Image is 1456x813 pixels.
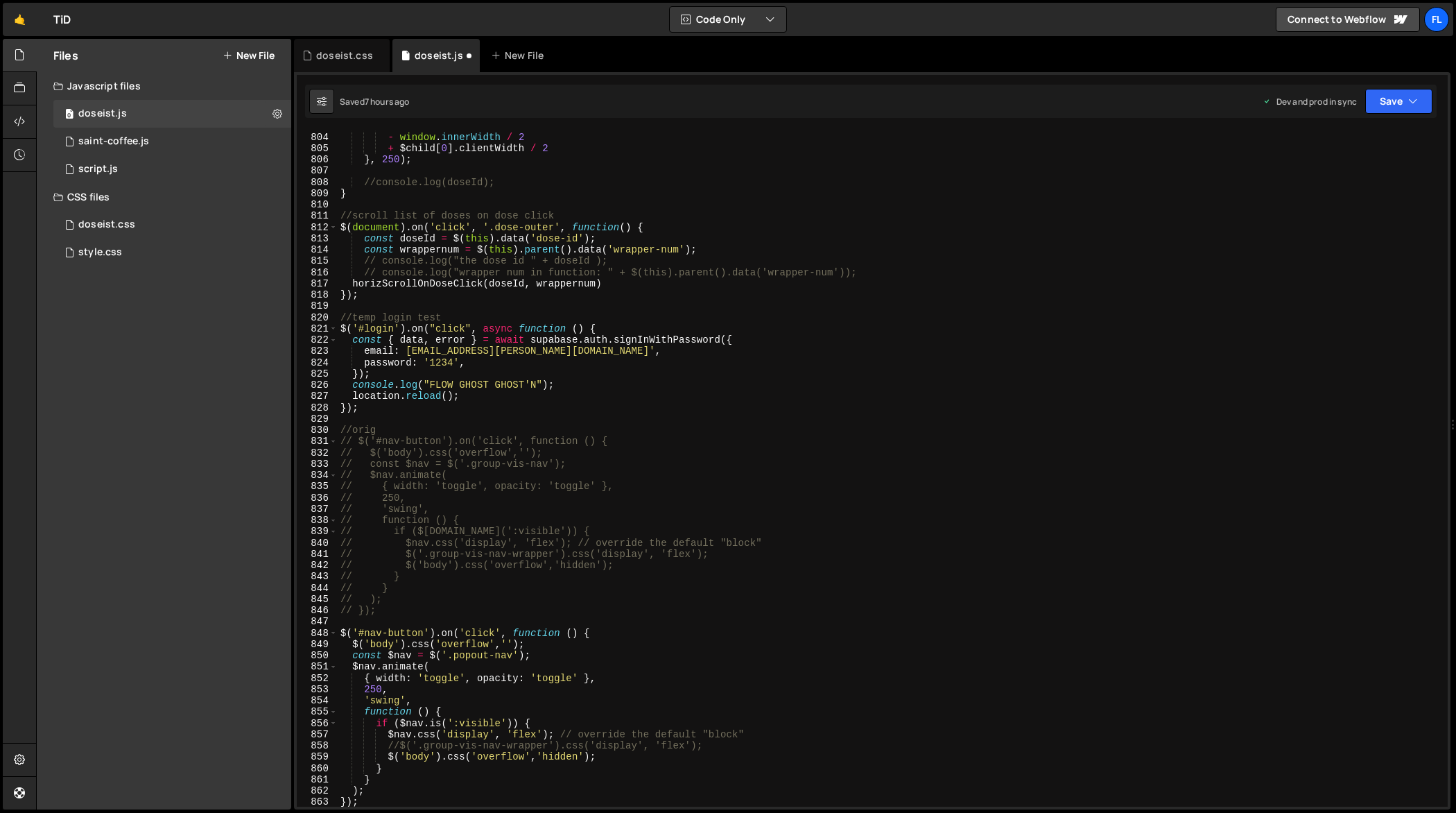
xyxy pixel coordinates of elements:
div: 834 [297,470,338,481]
div: New File [491,49,549,62]
div: 850 [297,650,338,661]
div: 811 [297,210,338,221]
div: 4604/24567.js [53,155,291,183]
a: Connect to Webflow [1276,7,1420,32]
div: 822 [297,334,338,345]
div: 859 [297,751,338,762]
div: 819 [297,300,338,311]
div: 852 [297,673,338,684]
div: CSS files [37,183,291,211]
div: 836 [297,493,338,504]
div: 831 [297,436,338,447]
div: 820 [297,312,338,323]
div: doseist.css [78,219,135,231]
div: 4604/42100.css [53,211,291,239]
div: 858 [297,740,338,751]
div: Saved [340,96,410,108]
div: 837 [297,504,338,515]
div: 821 [297,323,338,334]
div: 826 [297,379,338,391]
div: 4604/25434.css [53,239,291,266]
a: Fl [1424,7,1449,32]
div: 814 [297,244,338,255]
div: 812 [297,222,338,233]
button: Code Only [670,7,786,32]
div: 7 hours ago [365,96,410,108]
div: Javascript files [37,72,291,100]
div: 4604/27020.js [53,128,291,155]
div: 808 [297,177,338,188]
div: 805 [297,143,338,154]
div: 828 [297,402,338,413]
div: 817 [297,278,338,289]
div: 830 [297,425,338,436]
div: 823 [297,345,338,357]
div: 856 [297,718,338,729]
div: 863 [297,796,338,807]
div: 857 [297,729,338,740]
div: 841 [297,549,338,560]
div: 818 [297,289,338,300]
div: doseist.js [78,108,127,120]
div: 842 [297,560,338,571]
div: 809 [297,188,338,199]
div: 807 [297,165,338,176]
div: 843 [297,571,338,582]
div: 829 [297,413,338,425]
div: 827 [297,391,338,402]
div: 855 [297,706,338,717]
h2: Files [53,48,78,63]
div: 847 [297,616,338,627]
div: 860 [297,763,338,774]
div: 845 [297,594,338,605]
div: TiD [53,11,71,28]
div: 844 [297,583,338,594]
div: 848 [297,628,338,639]
div: 839 [297,526,338,537]
div: 825 [297,368,338,379]
div: 813 [297,233,338,244]
div: 861 [297,774,338,785]
div: 835 [297,481,338,492]
div: 832 [297,447,338,459]
div: style.css [78,246,122,259]
div: 824 [297,357,338,368]
button: Save [1365,89,1432,114]
div: 838 [297,515,338,526]
div: 815 [297,255,338,266]
div: 851 [297,661,338,672]
div: 840 [297,538,338,549]
div: 846 [297,605,338,616]
div: 810 [297,199,338,210]
div: 849 [297,639,338,650]
div: saint-coffee.js [78,135,149,148]
div: 854 [297,695,338,706]
div: 853 [297,684,338,695]
div: 833 [297,459,338,470]
div: 804 [297,132,338,143]
span: 0 [65,110,73,121]
div: 806 [297,154,338,165]
div: 4604/37981.js [53,100,291,128]
div: script.js [78,163,118,176]
div: Dev and prod in sync [1263,96,1357,108]
a: 🤙 [3,3,37,36]
div: doseist.js [415,49,463,62]
div: 816 [297,267,338,278]
button: New File [223,50,275,61]
div: 862 [297,785,338,796]
div: doseist.css [316,49,373,62]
